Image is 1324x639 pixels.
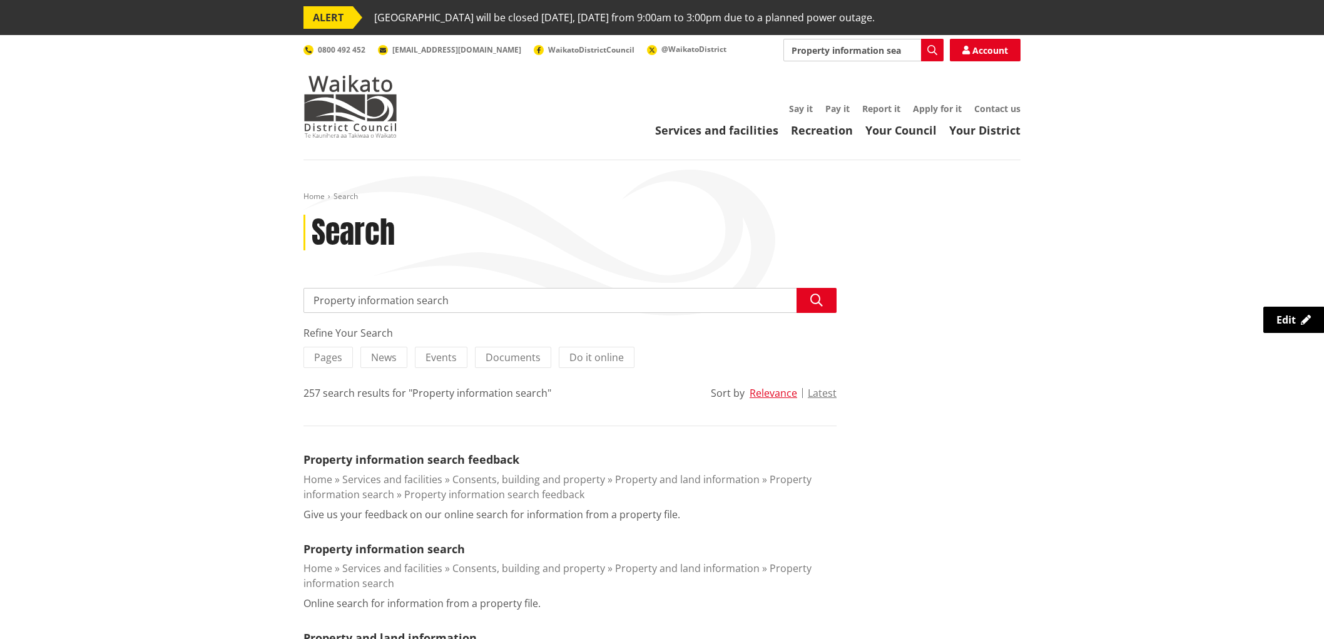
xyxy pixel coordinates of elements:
[303,288,837,313] input: Search input
[950,39,1021,61] a: Account
[303,541,465,556] a: Property information search
[711,386,745,401] div: Sort by
[318,44,365,55] span: 0800 492 452
[303,75,397,138] img: Waikato District Council - Te Kaunihera aa Takiwaa o Waikato
[334,191,358,202] span: Search
[303,507,680,522] p: Give us your feedback on our online search for information from a property file.
[534,44,634,55] a: WaikatoDistrictCouncil
[486,350,541,364] span: Documents
[303,473,332,486] a: Home
[404,488,584,501] a: Property information search feedback
[783,39,944,61] input: Search input
[452,473,605,486] a: Consents, building and property
[1276,313,1296,327] span: Edit
[661,44,726,54] span: @WaikatoDistrict
[865,123,937,138] a: Your Council
[789,103,813,115] a: Say it
[452,561,605,575] a: Consents, building and property
[825,103,850,115] a: Pay it
[425,350,457,364] span: Events
[314,350,342,364] span: Pages
[750,387,797,399] button: Relevance
[374,6,875,29] span: [GEOGRAPHIC_DATA] will be closed [DATE], [DATE] from 9:00am to 3:00pm due to a planned power outage.
[569,350,624,364] span: Do it online
[303,44,365,55] a: 0800 492 452
[303,452,519,467] a: Property information search feedback
[303,596,541,611] p: Online search for information from a property file.
[615,473,760,486] a: Property and land information
[303,325,837,340] div: Refine Your Search
[949,123,1021,138] a: Your District
[791,123,853,138] a: Recreation
[378,44,521,55] a: [EMAIL_ADDRESS][DOMAIN_NAME]
[303,192,1021,202] nav: breadcrumb
[303,191,325,202] a: Home
[303,473,812,501] a: Property information search
[342,473,442,486] a: Services and facilities
[312,215,395,251] h1: Search
[548,44,634,55] span: WaikatoDistrictCouncil
[974,103,1021,115] a: Contact us
[303,386,551,401] div: 257 search results for "Property information search"
[808,387,837,399] button: Latest
[913,103,962,115] a: Apply for it
[392,44,521,55] span: [EMAIL_ADDRESS][DOMAIN_NAME]
[615,561,760,575] a: Property and land information
[655,123,778,138] a: Services and facilities
[1263,307,1324,333] a: Edit
[342,561,442,575] a: Services and facilities
[303,6,353,29] span: ALERT
[862,103,900,115] a: Report it
[303,561,332,575] a: Home
[303,561,812,590] a: Property information search
[371,350,397,364] span: News
[647,44,726,54] a: @WaikatoDistrict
